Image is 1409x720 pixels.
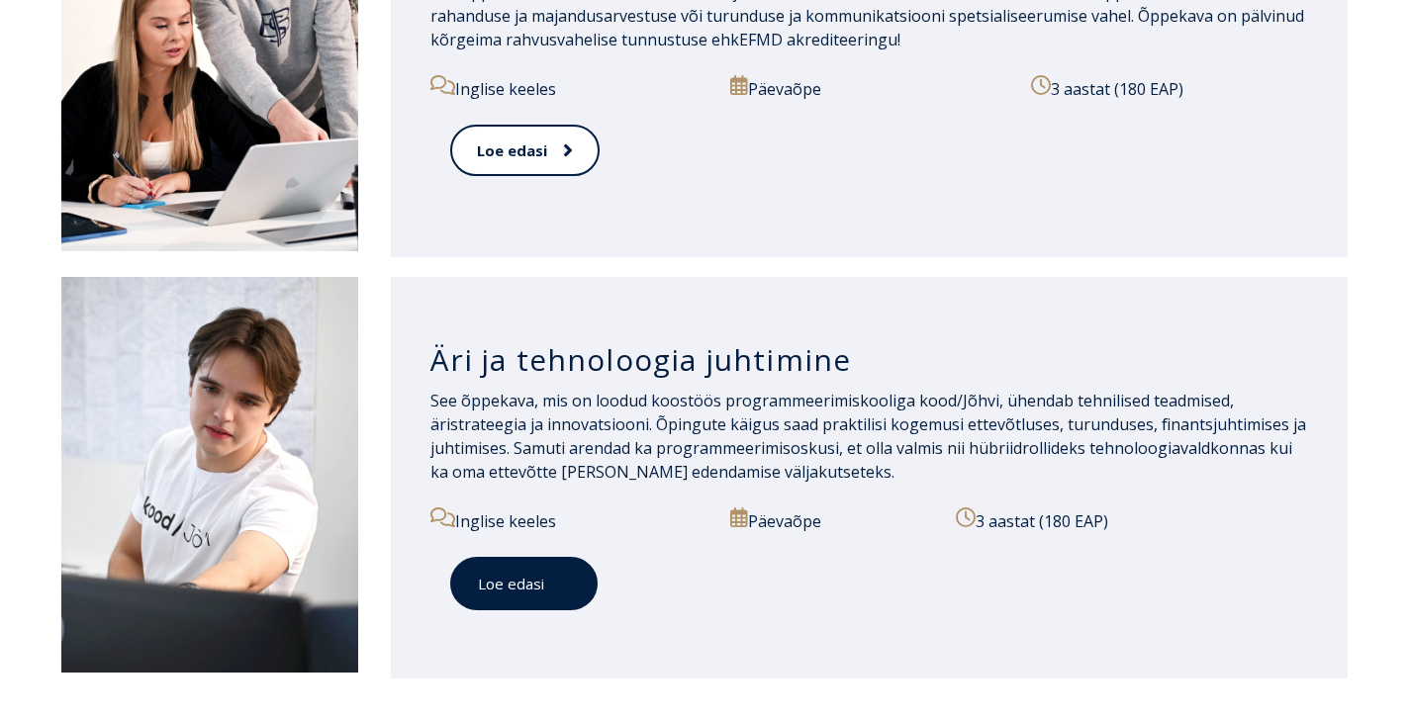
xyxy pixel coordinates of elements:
[450,557,598,611] a: Loe edasi
[61,277,358,673] img: Äri ja tehnoloogia juhtimine
[730,75,1007,101] p: Päevaõpe
[430,75,707,101] p: Inglise keeles
[430,507,707,533] p: Inglise keeles
[730,507,933,533] p: Päevaõpe
[430,341,1308,379] h3: Äri ja tehnoloogia juhtimine
[1031,75,1308,101] p: 3 aastat (180 EAP)
[450,125,600,177] a: Loe edasi
[956,507,1308,533] p: 3 aastat (180 EAP)
[430,389,1308,484] p: See õppekava, mis on loodud koostöös programmeerimiskooliga kood/Jõhvi, ühendab tehnilised teadmi...
[739,29,897,50] a: EFMD akrediteeringu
